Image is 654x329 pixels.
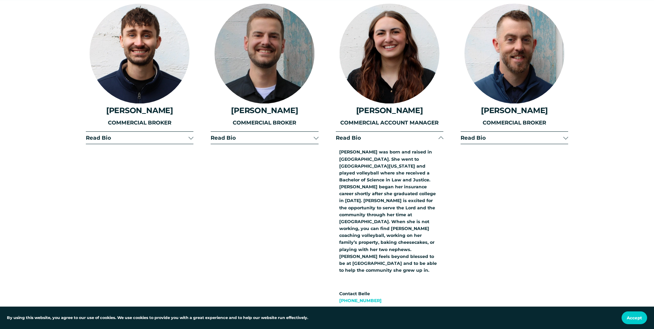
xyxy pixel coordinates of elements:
a: [PHONE_NUMBER] [339,298,382,303]
div: Read Bio [336,144,443,314]
span: Read Bio [461,134,563,141]
button: Read Bio [211,132,318,144]
span: Read Bio [86,134,189,141]
p: COMMERCIAL BROKER [211,119,318,127]
p: COMMERCIAL BROKER [86,119,193,127]
p: COMMERCIAL ACCOUNT MANAGER [336,119,443,127]
button: Read Bio [461,132,568,144]
button: Read Bio [86,132,193,144]
button: Accept [622,311,647,324]
span: Accept [627,315,642,320]
h4: [PERSON_NAME] [336,106,443,115]
p: [PERSON_NAME] was born and raised in [GEOGRAPHIC_DATA]. She went to [GEOGRAPHIC_DATA][US_STATE] a... [339,149,440,274]
p: By using this website, you agree to our use of cookies. We use cookies to provide you with a grea... [7,315,308,321]
h4: [PERSON_NAME] [461,106,568,115]
p: COMMERCIAL BROKER [461,119,568,127]
strong: Contact Belle [339,291,370,296]
h4: [PERSON_NAME] [211,106,318,115]
button: Read Bio [336,132,443,144]
span: Read Bio [336,134,439,141]
span: Read Bio [211,134,313,141]
h4: [PERSON_NAME] [86,106,193,115]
